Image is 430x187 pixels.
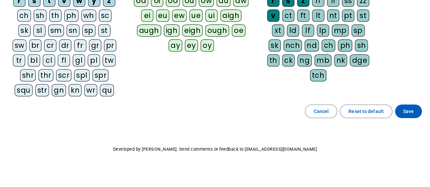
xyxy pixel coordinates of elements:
div: fl [58,54,70,67]
div: pl [88,54,100,67]
div: ck [282,54,295,67]
div: ey [185,39,198,52]
span: Reset to default [348,107,384,115]
div: wr [84,84,97,96]
div: sk [269,39,281,52]
div: cr [44,39,56,52]
div: sh [355,39,368,52]
div: shr [20,69,36,81]
div: mb [314,54,331,67]
div: pr [104,39,116,52]
div: scr [56,69,72,81]
div: th [267,54,279,67]
div: pt [342,10,354,22]
div: gn [52,84,66,96]
div: nt [327,10,339,22]
div: lt [312,10,324,22]
div: ough [205,24,229,37]
div: nch [283,39,302,52]
div: sh [34,10,47,22]
div: sw [13,39,27,52]
div: dge [350,54,369,67]
div: aigh [220,10,241,22]
button: Cancel [305,105,337,118]
div: eigh [182,24,203,37]
div: sp [351,24,365,37]
div: ch [322,39,335,52]
p: Developed by [PERSON_NAME]. Send comments or feedback to [EMAIL_ADDRESS][DOMAIN_NAME] [5,145,425,153]
div: ph [338,39,352,52]
span: Cancel [313,107,329,115]
div: ui [205,10,218,22]
div: ue [189,10,203,22]
div: squ [15,84,33,96]
div: sp [82,24,96,37]
div: sm [48,24,64,37]
div: br [29,39,41,52]
div: ld [287,24,299,37]
div: eu [156,10,169,22]
div: spr [92,69,109,81]
div: nd [305,39,319,52]
div: th [49,10,62,22]
div: dr [59,39,71,52]
div: ct [282,10,294,22]
div: thr [38,69,53,81]
div: sc [99,10,111,22]
div: v [267,10,279,22]
div: wh [81,10,96,22]
div: qu [100,84,114,96]
div: cl [43,54,55,67]
div: oe [232,24,245,37]
div: mp [332,24,349,37]
div: st [357,10,369,22]
div: fr [74,39,86,52]
div: st [98,24,110,37]
div: bl [28,54,40,67]
div: ng [297,54,312,67]
div: gr [89,39,101,52]
div: igh [164,24,180,37]
div: ay [169,39,182,52]
div: sk [18,24,31,37]
div: ei [141,10,153,22]
div: ft [297,10,309,22]
div: str [35,84,49,96]
div: tw [103,54,116,67]
button: Save [395,105,422,118]
div: tch [310,69,327,81]
div: nk [334,54,347,67]
div: sn [67,24,80,37]
div: spl [74,69,90,81]
span: Save [403,107,414,115]
div: tr [13,54,25,67]
div: sl [33,24,46,37]
div: ph [64,10,79,22]
div: xt [272,24,284,37]
div: ch [17,10,31,22]
div: augh [137,24,161,37]
div: kn [69,84,82,96]
div: lp [317,24,329,37]
div: oy [201,39,214,52]
div: gl [73,54,85,67]
div: ew [172,10,187,22]
button: Reset to default [340,105,392,118]
div: lf [302,24,314,37]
